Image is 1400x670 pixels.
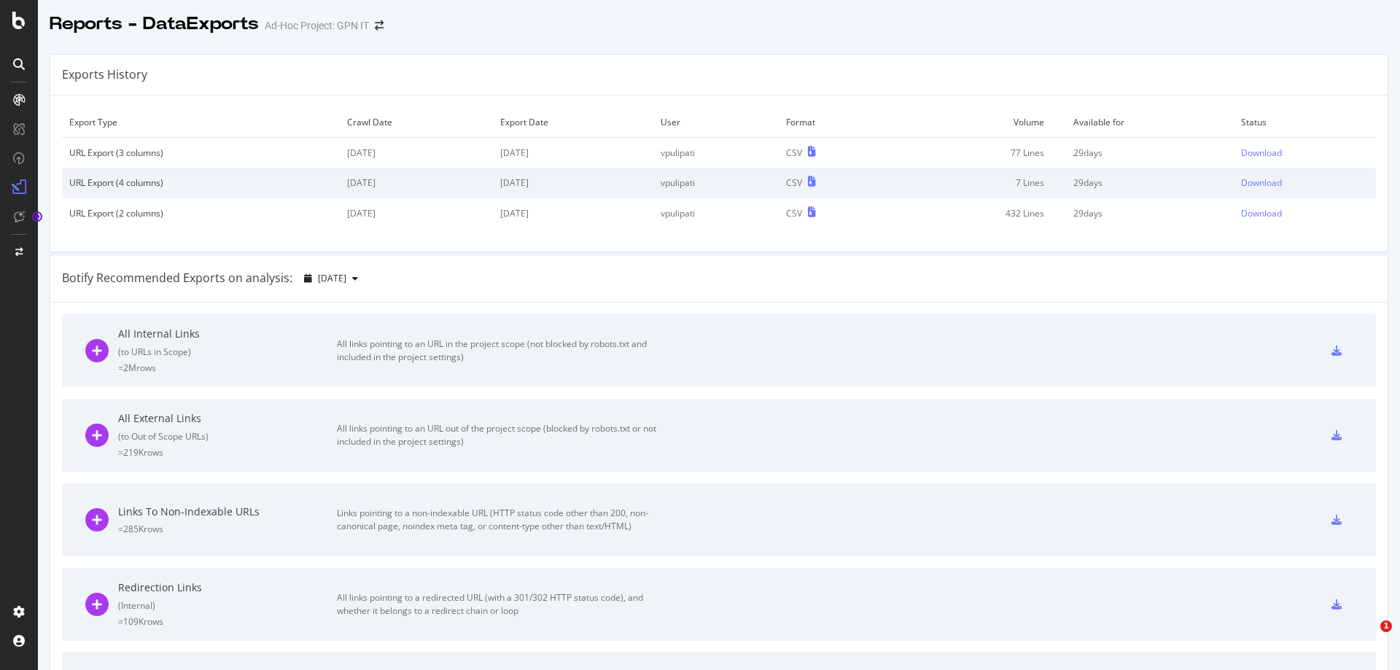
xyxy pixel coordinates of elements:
[298,267,364,290] button: [DATE]
[1380,620,1392,632] span: 1
[62,107,340,138] td: Export Type
[1241,176,1369,189] a: Download
[1241,176,1282,189] div: Download
[118,615,337,628] div: = 109K rows
[340,107,493,138] td: Crawl Date
[493,107,653,138] td: Export Date
[118,346,337,358] div: ( to URLs in Scope )
[265,18,369,33] div: Ad-Hoc Project: GPN IT
[340,198,493,228] td: [DATE]
[118,411,337,426] div: All External Links
[118,362,337,374] div: = 2M rows
[62,270,292,287] div: Botify Recommended Exports on analysis:
[118,599,337,612] div: ( Internal )
[118,430,337,443] div: ( to Out of Scope URLs )
[1350,620,1385,655] iframe: Intercom live chat
[337,422,665,448] div: All links pointing to an URL out of the project scope (blocked by robots.txt or not included in t...
[69,147,332,159] div: URL Export (3 columns)
[786,207,802,219] div: CSV
[118,446,337,459] div: = 219K rows
[892,198,1066,228] td: 432 Lines
[653,168,778,198] td: vpulipati
[653,138,778,168] td: vpulipati
[118,327,337,341] div: All Internal Links
[1241,147,1369,159] a: Download
[1066,168,1234,198] td: 29 days
[375,20,384,31] div: arrow-right-arrow-left
[1066,138,1234,168] td: 29 days
[118,523,337,535] div: = 285K rows
[1066,198,1234,228] td: 29 days
[653,107,778,138] td: User
[892,138,1066,168] td: 77 Lines
[786,176,802,189] div: CSV
[1331,346,1342,356] div: csv-export
[493,198,653,228] td: [DATE]
[50,12,259,36] div: Reports - DataExports
[318,272,346,284] span: 2025 Sep. 3rd
[493,168,653,198] td: [DATE]
[892,168,1066,198] td: 7 Lines
[1241,147,1282,159] div: Download
[337,591,665,618] div: All links pointing to a redirected URL (with a 301/302 HTTP status code), and whether it belongs ...
[1331,599,1342,609] div: csv-export
[653,198,778,228] td: vpulipati
[779,107,892,138] td: Format
[1241,207,1282,219] div: Download
[892,107,1066,138] td: Volume
[1234,107,1376,138] td: Status
[493,138,653,168] td: [DATE]
[1331,515,1342,525] div: csv-export
[340,138,493,168] td: [DATE]
[118,505,337,519] div: Links To Non-Indexable URLs
[31,210,44,223] div: Tooltip anchor
[1331,430,1342,440] div: csv-export
[786,147,802,159] div: CSV
[1066,107,1234,138] td: Available for
[337,507,665,533] div: Links pointing to a non-indexable URL (HTTP status code other than 200, non-canonical page, noind...
[69,207,332,219] div: URL Export (2 columns)
[337,338,665,364] div: All links pointing to an URL in the project scope (not blocked by robots.txt and included in the ...
[1241,207,1369,219] a: Download
[118,580,337,595] div: Redirection Links
[340,168,493,198] td: [DATE]
[62,66,147,83] div: Exports History
[69,176,332,189] div: URL Export (4 columns)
